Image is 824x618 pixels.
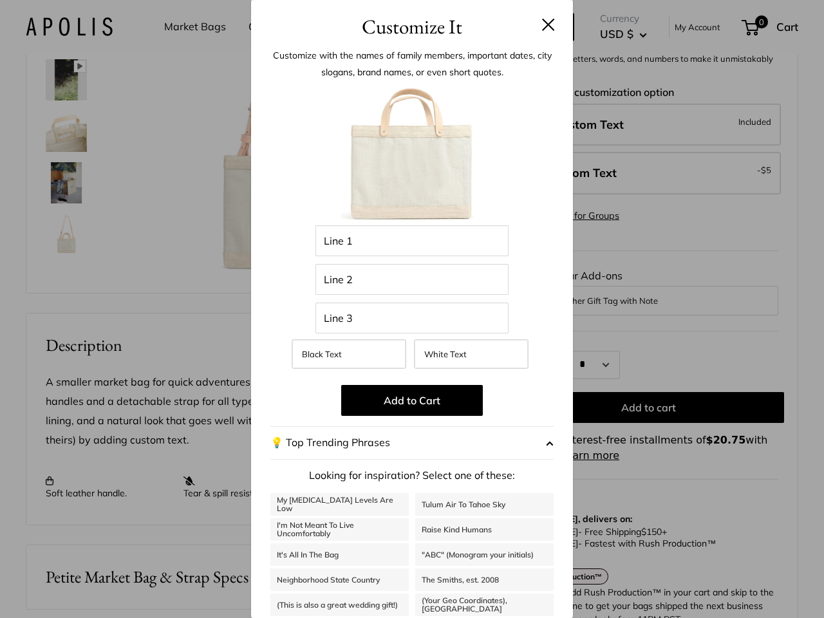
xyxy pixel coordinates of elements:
[270,493,409,516] a: My [MEDICAL_DATA] Levels Are Low
[341,84,483,225] img: dove_035-customizer.jpg
[270,543,409,566] a: It's All In The Bag
[424,349,467,359] span: White Text
[292,339,406,369] label: Black Text
[270,594,409,616] a: (This is also a great wedding gift!)
[415,568,554,591] a: The Smiths, est. 2008
[415,493,554,516] a: Tulum Air To Tahoe Sky
[270,47,554,80] p: Customize with the names of family members, important dates, city slogans, brand names, or even s...
[415,518,554,541] a: Raise Kind Humans
[415,594,554,616] a: (Your Geo Coordinates), [GEOGRAPHIC_DATA]
[270,518,409,541] a: I'm Not Meant To Live Uncomfortably
[414,339,529,369] label: White Text
[270,568,409,591] a: Neighborhood State Country
[341,385,483,416] button: Add to Cart
[270,466,554,485] p: Looking for inspiration? Select one of these:
[415,543,554,566] a: "ABC" (Monogram your initials)
[270,12,554,42] h3: Customize It
[270,426,554,460] button: 💡 Top Trending Phrases
[302,349,342,359] span: Black Text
